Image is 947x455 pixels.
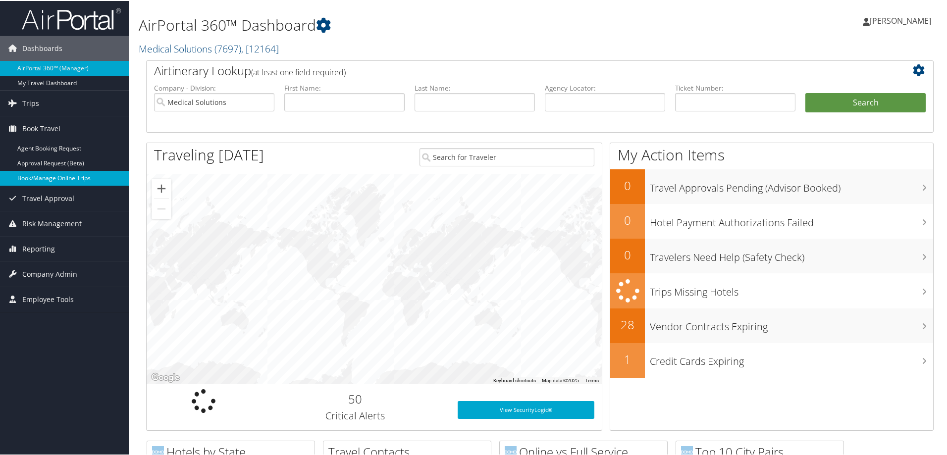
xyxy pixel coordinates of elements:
[610,144,933,164] h1: My Action Items
[268,408,443,422] h3: Critical Alerts
[152,198,171,218] button: Zoom out
[154,82,274,92] label: Company - Division:
[610,350,645,367] h2: 1
[610,238,933,272] a: 0Travelers Need Help (Safety Check)
[610,307,933,342] a: 28Vendor Contracts Expiring
[22,6,121,30] img: airportal-logo.png
[610,246,645,262] h2: 0
[610,203,933,238] a: 0Hotel Payment Authorizations Failed
[154,144,264,164] h1: Traveling [DATE]
[139,41,279,54] a: Medical Solutions
[805,92,926,112] button: Search
[545,82,665,92] label: Agency Locator:
[650,279,933,298] h3: Trips Missing Hotels
[650,210,933,229] h3: Hotel Payment Authorizations Failed
[870,14,931,25] span: [PERSON_NAME]
[675,82,795,92] label: Ticket Number:
[152,178,171,198] button: Zoom in
[458,400,594,418] a: View SecurityLogic®
[610,315,645,332] h2: 28
[610,272,933,307] a: Trips Missing Hotels
[610,342,933,377] a: 1Credit Cards Expiring
[650,314,933,333] h3: Vendor Contracts Expiring
[610,176,645,193] h2: 0
[251,66,346,77] span: (at least one field required)
[241,41,279,54] span: , [ 12164 ]
[214,41,241,54] span: ( 7697 )
[650,175,933,194] h3: Travel Approvals Pending (Advisor Booked)
[22,210,82,235] span: Risk Management
[542,377,579,382] span: Map data ©2025
[284,82,405,92] label: First Name:
[493,376,536,383] button: Keyboard shortcuts
[22,236,55,260] span: Reporting
[22,286,74,311] span: Employee Tools
[585,377,599,382] a: Terms (opens in new tab)
[420,147,594,165] input: Search for Traveler
[149,370,182,383] img: Google
[139,14,674,35] h1: AirPortal 360™ Dashboard
[610,168,933,203] a: 0Travel Approvals Pending (Advisor Booked)
[22,35,62,60] span: Dashboards
[154,61,860,78] h2: Airtinerary Lookup
[610,211,645,228] h2: 0
[650,349,933,367] h3: Credit Cards Expiring
[650,245,933,263] h3: Travelers Need Help (Safety Check)
[863,5,941,35] a: [PERSON_NAME]
[149,370,182,383] a: Open this area in Google Maps (opens a new window)
[22,185,74,210] span: Travel Approval
[22,261,77,286] span: Company Admin
[268,390,443,406] h2: 50
[22,115,60,140] span: Book Travel
[415,82,535,92] label: Last Name:
[22,90,39,115] span: Trips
